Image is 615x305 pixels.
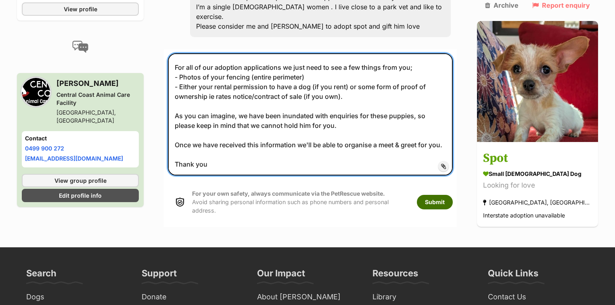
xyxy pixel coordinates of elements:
[25,155,123,162] a: [EMAIL_ADDRESS][DOMAIN_NAME]
[56,78,139,89] h3: [PERSON_NAME]
[192,189,409,215] p: Avoid sharing personal information such as phone numbers and personal address.
[26,267,56,284] h3: Search
[477,21,598,142] img: Spot
[485,291,592,303] a: Contact Us
[485,2,519,9] a: Archive
[25,134,136,142] h4: Contact
[192,190,385,197] strong: For your own safety, always communicate via the PetRescue website.
[22,2,139,16] a: View profile
[372,267,418,284] h3: Resources
[142,267,177,284] h3: Support
[532,2,590,9] a: Report enquiry
[369,291,477,303] a: Library
[54,176,107,185] span: View group profile
[64,5,97,13] span: View profile
[23,291,130,303] a: Dogs
[417,195,453,209] button: Submit
[56,109,139,125] div: [GEOGRAPHIC_DATA], [GEOGRAPHIC_DATA]
[477,144,598,227] a: Spot small [DEMOGRAPHIC_DATA] Dog Looking for love [GEOGRAPHIC_DATA], [GEOGRAPHIC_DATA] Interstat...
[488,267,538,284] h3: Quick Links
[22,189,139,202] a: Edit profile info
[56,91,139,107] div: Central Coast Animal Care Facility
[25,145,64,152] a: 0499 900 272
[257,267,305,284] h3: Our Impact
[483,150,592,168] h3: Spot
[59,191,102,200] span: Edit profile info
[138,291,246,303] a: Donate
[72,41,88,53] img: conversation-icon-4a6f8262b818ee0b60e3300018af0b2d0b884aa5de6e9bcb8d3d4eeb1a70a7c4.svg
[483,212,565,219] span: Interstate adoption unavailable
[483,197,592,208] div: [GEOGRAPHIC_DATA], [GEOGRAPHIC_DATA]
[22,78,50,106] img: Central Coast Animal Care Facility profile pic
[254,291,361,303] a: About [PERSON_NAME]
[483,180,592,191] div: Looking for love
[22,174,139,187] a: View group profile
[483,170,592,178] div: small [DEMOGRAPHIC_DATA] Dog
